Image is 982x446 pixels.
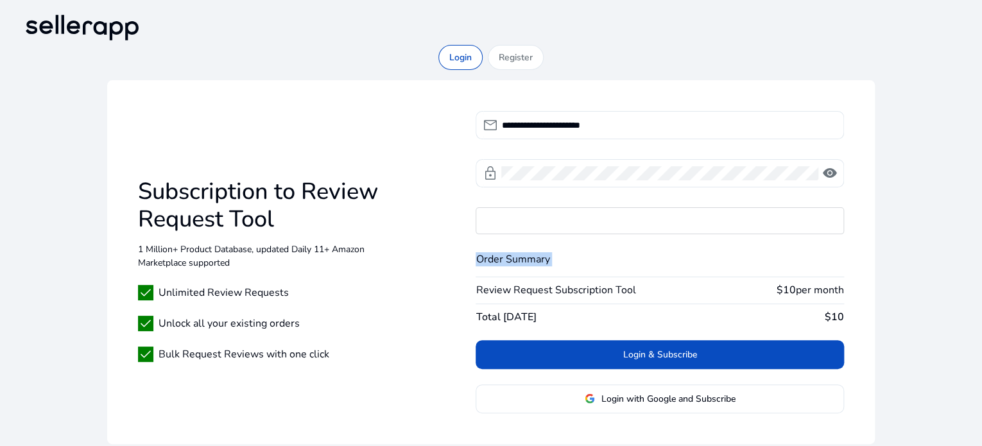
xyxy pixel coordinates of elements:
[159,316,300,331] span: Unlock all your existing orders
[476,253,843,266] h4: Order Summary
[822,166,838,181] span: visibility
[138,178,383,233] h1: Subscription to Review Request Tool
[796,283,844,297] span: per month
[623,348,697,361] span: Login & Subscribe
[777,283,796,297] b: $10
[476,309,536,325] span: Total [DATE]
[159,285,289,300] span: Unlimited Review Requests
[138,243,383,270] p: 1 Million+ Product Database, updated Daily 11+ Amazon Marketplace supported
[476,208,843,234] iframe: Secure card payment input frame
[825,310,844,324] b: $10
[482,117,497,133] span: mail
[585,393,595,404] img: google-logo.svg
[21,10,144,45] img: sellerapp-logo
[499,51,533,64] p: Register
[601,392,736,406] span: Login with Google and Subscribe
[476,384,843,413] button: Login with Google and Subscribe
[449,51,472,64] p: Login
[159,347,329,362] span: Bulk Request Reviews with one click
[138,316,153,331] span: check
[482,166,497,181] span: lock
[138,285,153,300] span: check
[138,347,153,362] span: check
[476,340,843,369] button: Login & Subscribe
[476,282,635,298] span: Review Request Subscription Tool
